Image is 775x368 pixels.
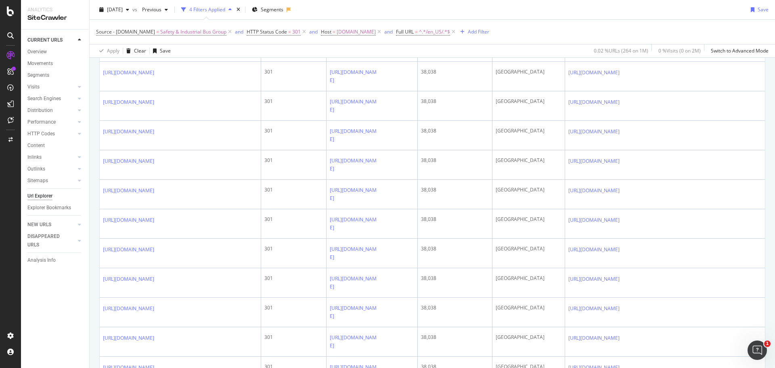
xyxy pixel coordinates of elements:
div: 301 [264,68,323,76]
span: Source - [DOMAIN_NAME] [96,28,155,35]
a: Search Engines [27,95,75,103]
div: 38,038 [421,275,489,282]
button: Segments [249,3,287,16]
a: [URL][DOMAIN_NAME] [103,334,154,342]
span: [DOMAIN_NAME] [337,26,376,38]
div: Sitemaps [27,177,48,185]
div: 301 [264,127,323,135]
a: [URL][DOMAIN_NAME] [568,98,620,106]
div: 38,038 [421,216,489,223]
button: Save [150,44,171,57]
a: [URL][DOMAIN_NAME] [330,275,379,291]
a: [URL][DOMAIN_NAME] [330,127,379,143]
div: 301 [264,275,323,282]
div: Switch to Advanced Mode [711,47,769,54]
a: Segments [27,71,84,80]
a: [URL][DOMAIN_NAME] [568,305,620,313]
a: [URL][DOMAIN_NAME] [103,128,154,136]
a: [URL][DOMAIN_NAME] [330,68,379,84]
button: [DATE] [96,3,132,16]
a: [URL][DOMAIN_NAME] [330,245,379,261]
div: Segments [27,71,49,80]
div: Overview [27,48,47,56]
div: and [384,28,393,35]
div: 0 % Visits ( 0 on 2M ) [658,47,701,54]
span: 301 [292,26,301,38]
div: Apply [107,47,119,54]
span: vs [132,6,139,13]
a: CURRENT URLS [27,36,75,44]
a: [URL][DOMAIN_NAME] [103,246,154,254]
div: Visits [27,83,40,91]
a: [URL][DOMAIN_NAME] [568,69,620,77]
a: [URL][DOMAIN_NAME] [568,275,620,283]
span: Safety & Industrial Bus Group [160,26,226,38]
a: [URL][DOMAIN_NAME] [103,187,154,195]
div: [GEOGRAPHIC_DATA] [496,127,561,135]
div: 301 [264,186,323,193]
a: Content [27,141,84,150]
div: 0.02 % URLs ( 264 on 1M ) [594,47,648,54]
span: Host [321,28,331,35]
div: [GEOGRAPHIC_DATA] [496,216,561,223]
span: 1 [764,341,771,347]
div: 301 [264,216,323,223]
div: Save [160,47,171,54]
span: = [333,28,335,35]
div: [GEOGRAPHIC_DATA] [496,275,561,282]
div: Movements [27,59,53,68]
a: [URL][DOMAIN_NAME] [103,305,154,313]
div: Distribution [27,106,53,115]
div: [GEOGRAPHIC_DATA] [496,98,561,105]
div: DISAPPEARED URLS [27,232,68,249]
a: Explorer Bookmarks [27,204,84,212]
div: 301 [264,304,323,311]
div: NEW URLS [27,221,51,229]
div: Save [758,6,769,13]
a: [URL][DOMAIN_NAME] [568,334,620,342]
div: 4 Filters Applied [189,6,225,13]
div: Outlinks [27,165,45,173]
a: Movements [27,59,84,68]
div: Performance [27,118,56,126]
span: HTTP Status Code [247,28,287,35]
div: [GEOGRAPHIC_DATA] [496,157,561,164]
button: Save [748,3,769,16]
button: and [384,28,393,36]
div: Inlinks [27,153,42,162]
button: Clear [123,44,146,57]
div: 38,038 [421,304,489,311]
div: 38,038 [421,157,489,164]
a: [URL][DOMAIN_NAME] [330,216,379,232]
a: [URL][DOMAIN_NAME] [103,275,154,283]
div: 38,038 [421,98,489,105]
div: CURRENT URLS [27,36,63,44]
iframe: Intercom live chat [748,341,767,360]
a: Sitemaps [27,177,75,185]
div: Add Filter [468,28,489,35]
a: [URL][DOMAIN_NAME] [568,187,620,195]
button: Switch to Advanced Mode [708,44,769,57]
div: [GEOGRAPHIC_DATA] [496,334,561,341]
div: [GEOGRAPHIC_DATA] [496,68,561,76]
div: 38,038 [421,334,489,341]
a: [URL][DOMAIN_NAME] [330,304,379,320]
a: [URL][DOMAIN_NAME] [568,216,620,224]
div: 301 [264,98,323,105]
a: Visits [27,83,75,91]
a: [URL][DOMAIN_NAME] [330,334,379,350]
div: Explorer Bookmarks [27,204,71,212]
a: Performance [27,118,75,126]
a: [URL][DOMAIN_NAME] [568,246,620,254]
span: = [288,28,291,35]
button: and [309,28,318,36]
a: [URL][DOMAIN_NAME] [103,69,154,77]
span: = [156,28,159,35]
span: Segments [261,6,283,13]
div: 38,038 [421,127,489,135]
div: SiteCrawler [27,13,83,23]
div: 38,038 [421,186,489,193]
button: 4 Filters Applied [178,3,235,16]
a: [URL][DOMAIN_NAME] [568,157,620,165]
span: Full URL [396,28,414,35]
